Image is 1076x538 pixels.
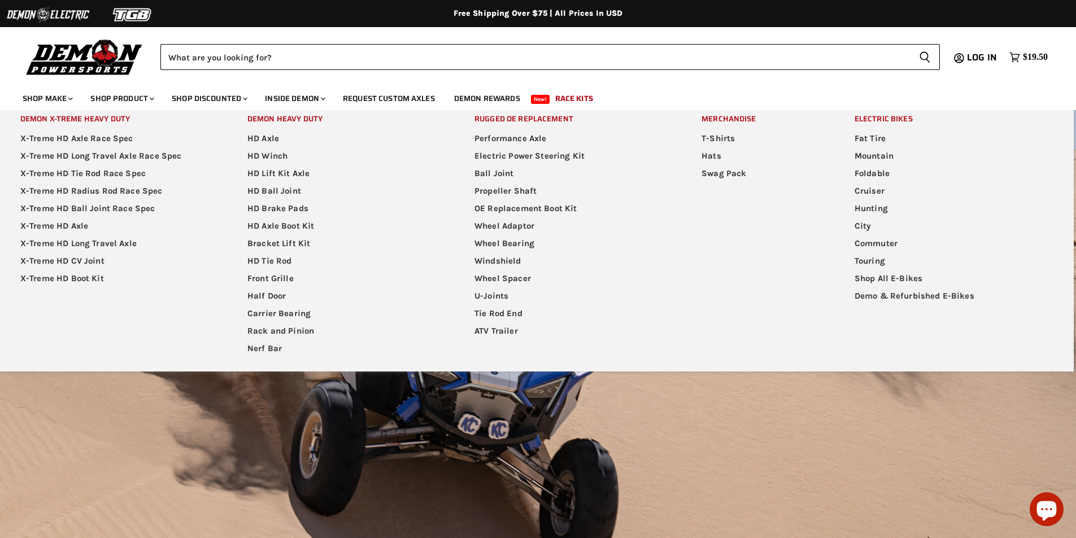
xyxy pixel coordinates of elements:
[86,8,990,19] div: Free Shipping Over $75 | All Prices In USD
[6,110,231,128] a: Demon X-treme Heavy Duty
[233,217,458,235] a: HD Axle Boot Kit
[334,87,443,110] a: Request Custom Axles
[23,37,146,77] img: Demon Powersports
[6,182,231,200] a: X-Treme HD Radius Rod Race Spec
[687,110,838,128] a: Merchandise
[460,217,685,235] a: Wheel Adaptor
[256,87,332,110] a: Inside Demon
[6,200,231,217] a: X-Treme HD Ball Joint Race Spec
[233,287,458,305] a: Half Door
[840,130,1065,147] a: Fat Tire
[1026,492,1067,529] inbox-online-store-chat: Shopify online store chat
[6,147,231,165] a: X-Treme HD Long Travel Axle Race Spec
[962,53,1004,63] a: Log in
[460,200,685,217] a: OE Replacement Boot Kit
[840,200,1065,217] a: Hunting
[687,130,838,182] ul: Main menu
[460,165,685,182] a: Ball Joint
[82,87,161,110] a: Shop Product
[6,165,231,182] a: X-Treme HD Tie Rod Race Spec
[233,270,458,287] a: Front Grille
[446,87,529,110] a: Demon Rewards
[840,270,1065,287] a: Shop All E-Bikes
[233,130,458,357] ul: Main menu
[6,4,90,25] img: Demon Electric Logo 2
[6,270,231,287] a: X-Treme HD Boot Kit
[1004,49,1053,65] a: $19.50
[840,252,1065,270] a: Touring
[687,165,838,182] a: Swag Pack
[233,147,458,165] a: HD Winch
[233,322,458,340] a: Rack and Pinion
[233,110,458,128] a: Demon Heavy Duty
[233,340,458,357] a: Nerf Bar
[840,110,1065,128] a: Electric Bikes
[6,235,231,252] a: X-Treme HD Long Travel Axle
[460,287,685,305] a: U-Joints
[233,182,458,200] a: HD Ball Joint
[460,322,685,340] a: ATV Trailer
[840,165,1065,182] a: Foldable
[233,305,458,322] a: Carrier Bearing
[460,110,685,128] a: Rugged OE Replacement
[160,44,940,70] form: Product
[460,130,685,340] ul: Main menu
[160,44,910,70] input: Search
[687,130,838,147] a: T-Shirts
[460,182,685,200] a: Propeller Shaft
[460,270,685,287] a: Wheel Spacer
[840,235,1065,252] a: Commuter
[840,147,1065,165] a: Mountain
[910,44,940,70] button: Search
[233,130,458,147] a: HD Axle
[840,130,1065,305] ul: Main menu
[840,217,1065,235] a: City
[163,87,254,110] a: Shop Discounted
[840,182,1065,200] a: Cruiser
[460,252,685,270] a: Windshield
[460,130,685,147] a: Performance Axle
[233,252,458,270] a: HD Tie Rod
[14,87,80,110] a: Shop Make
[460,147,685,165] a: Electric Power Steering Kit
[14,82,1045,110] ul: Main menu
[531,95,550,104] span: New!
[233,235,458,252] a: Bracket Lift Kit
[90,4,175,25] img: TGB Logo 2
[233,165,458,182] a: HD Lift Kit Axle
[6,130,231,287] ul: Main menu
[460,235,685,252] a: Wheel Bearing
[460,305,685,322] a: Tie Rod End
[967,50,997,64] span: Log in
[6,252,231,270] a: X-Treme HD CV Joint
[6,130,231,147] a: X-Treme HD Axle Race Spec
[233,200,458,217] a: HD Brake Pads
[687,147,838,165] a: Hats
[840,287,1065,305] a: Demo & Refurbished E-Bikes
[547,87,602,110] a: Race Kits
[6,217,231,235] a: X-Treme HD Axle
[1023,52,1048,63] span: $19.50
